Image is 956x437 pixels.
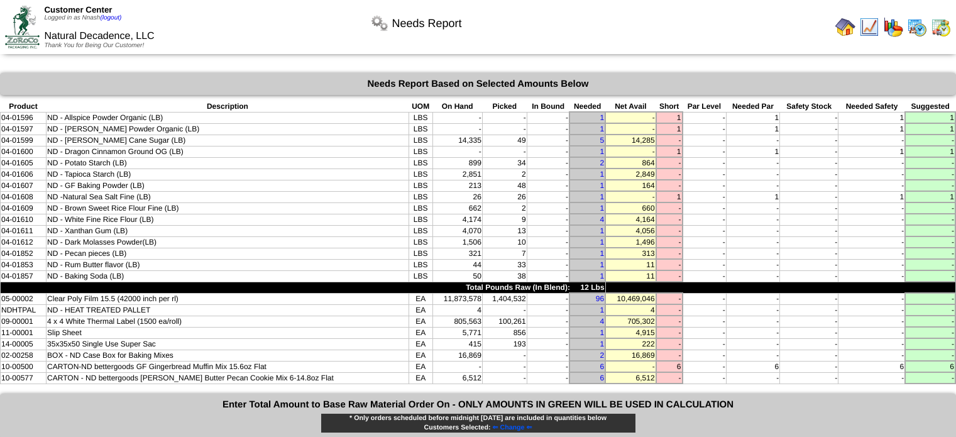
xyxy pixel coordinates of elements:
td: - [838,270,905,282]
td: 1 [656,191,683,202]
td: - [726,180,780,191]
td: - [905,225,955,236]
td: - [838,180,905,191]
td: - [780,202,838,214]
td: - [838,135,905,146]
td: - [683,293,727,304]
td: - [683,270,727,282]
td: LBS [409,191,432,202]
td: - [432,112,482,123]
td: - [838,236,905,248]
td: - [780,180,838,191]
td: - [905,157,955,169]
td: - [780,214,838,225]
td: 04-01606 [1,169,47,180]
a: 1 [600,340,604,348]
td: - [780,191,838,202]
td: 4 x 4 White Thermal Label (1500 ea/roll) [47,316,409,327]
th: Needed Par [726,101,780,112]
td: - [683,248,727,259]
td: - [726,169,780,180]
td: - [656,259,683,270]
td: 4,915 [605,327,656,338]
th: On Hand [432,101,482,112]
td: - [780,135,838,146]
td: LBS [409,146,432,157]
td: - [527,191,569,202]
td: - [683,259,727,270]
td: - [683,157,727,169]
a: 1 [600,238,604,246]
td: - [905,316,955,327]
td: - [726,214,780,225]
a: 1 [600,181,604,190]
th: In Bound [527,101,569,112]
td: 11 [605,259,656,270]
td: 1 [838,123,905,135]
td: 5,771 [432,327,482,338]
td: 04-01609 [1,202,47,214]
td: ND - Allspice Powder Organic (LB) [47,112,409,123]
td: - [838,157,905,169]
td: 1 [905,191,955,202]
td: - [683,327,727,338]
td: ND - Tapioca Starch (LB) [47,169,409,180]
td: LBS [409,123,432,135]
td: 10,469,046 [605,293,656,304]
td: 1 [905,123,955,135]
td: 26 [482,191,527,202]
td: - [656,248,683,259]
a: 6 [600,373,604,382]
span: Natural Decadence, LLC [44,31,154,41]
td: ND - Dark Molasses Powder(LB) [47,236,409,248]
td: - [683,316,727,327]
td: 04-01597 [1,123,47,135]
td: 14,285 [605,135,656,146]
td: 1 [905,112,955,123]
a: 5 [600,136,604,145]
img: ZoRoCo_Logo(Green%26Foil)%20jpg.webp [5,6,40,48]
td: - [527,112,569,123]
td: - [838,202,905,214]
a: 1 [600,226,604,235]
th: Par Level [683,101,727,112]
td: ND - Brown Sweet Rice Flour Fine (LB) [47,202,409,214]
a: 1 [600,272,604,280]
td: - [527,259,569,270]
td: 213 [432,180,482,191]
td: 662 [432,202,482,214]
td: - [656,327,683,338]
td: ND - GF Baking Powder (LB) [47,180,409,191]
td: - [683,202,727,214]
td: - [527,214,569,225]
a: 1 [600,113,604,122]
a: 96 [596,294,604,303]
td: 313 [605,248,656,259]
td: - [683,225,727,236]
td: - [527,180,569,191]
td: EA [409,327,432,338]
td: LBS [409,202,432,214]
th: Needed [569,101,605,112]
td: - [683,135,727,146]
td: 04-01608 [1,191,47,202]
td: 26 [432,191,482,202]
td: 04-01600 [1,146,47,157]
td: 04-01599 [1,135,47,146]
a: 1 [600,147,604,156]
td: - [656,180,683,191]
td: ND - [PERSON_NAME] Cane Sugar (LB) [47,135,409,146]
td: - [683,214,727,225]
td: 04-01852 [1,248,47,259]
td: 05-00002 [1,293,47,304]
td: - [905,270,955,282]
td: LBS [409,270,432,282]
td: - [656,316,683,327]
td: 48 [482,180,527,191]
img: home.gif [835,17,855,37]
td: 1,506 [432,236,482,248]
span: ⇐ Change ⇐ [493,424,532,431]
td: ND - Baking Soda (LB) [47,270,409,282]
td: - [683,169,727,180]
td: ND - Dragon Cinnamon Ground OG (LB) [47,146,409,157]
